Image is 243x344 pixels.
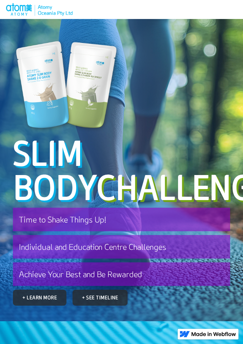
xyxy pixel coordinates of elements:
[13,290,66,306] a: + Learn More
[191,332,236,336] img: Made in Webflow
[13,235,230,259] h3: Individual and Education Centre Challenges
[13,262,230,286] h3: Achieve Your Best and Be Rewarded
[73,290,128,306] a: + See Timeline
[13,208,230,231] h3: Time to Shake Things Up!
[13,136,230,204] h1: Slim body [DATE]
